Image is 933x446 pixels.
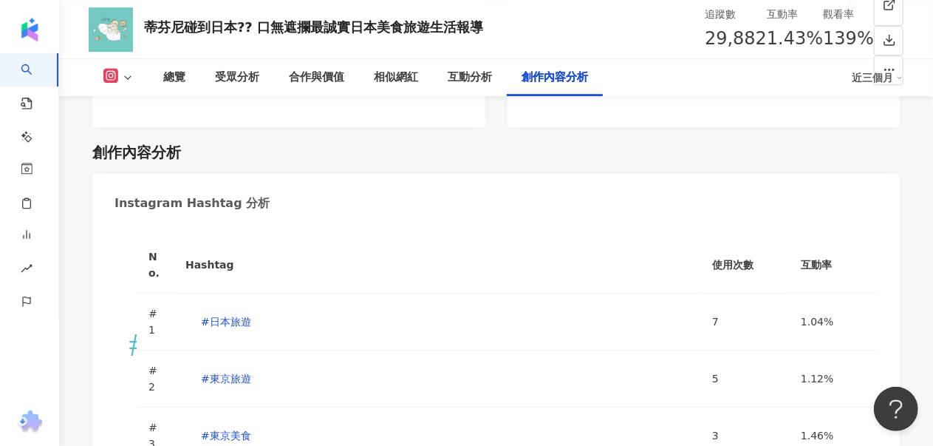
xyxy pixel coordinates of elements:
[448,69,492,87] div: 互動分析
[823,6,874,22] div: 觀看率
[700,237,789,294] th: 使用次數
[374,69,418,87] div: 相似網紅
[801,428,866,444] div: 1.46%
[823,25,874,53] span: 139%
[16,410,44,434] img: chrome extension
[712,371,777,387] div: 5
[174,237,700,294] th: Hashtag
[801,314,866,330] div: 1.04%
[89,7,133,52] img: KOL Avatar
[201,373,251,385] span: #東京旅遊
[789,294,878,351] td: 1.04%
[852,66,903,89] div: 近三個月
[289,69,344,87] div: 合作與價值
[148,305,162,338] div: # 1
[144,18,483,36] div: 蒂芬尼碰到日本?? 口無遮攔最誠實日本美食旅遊生活報導
[137,237,174,294] th: No.
[21,53,50,97] a: search
[767,6,823,22] div: 互動率
[148,362,162,395] div: # 2
[522,69,588,87] div: 創作內容分析
[201,316,251,328] span: #日本旅遊
[174,294,700,351] td: #日本旅遊
[874,387,918,431] iframe: Help Scout Beacon - Open
[185,307,267,337] button: #日本旅遊
[801,371,866,387] div: 1.12%
[18,18,41,41] img: logo icon
[712,428,777,444] div: 3
[789,351,878,408] td: 1.12%
[705,28,767,49] span: 29,882
[163,69,185,87] div: 總覽
[21,254,33,287] span: rise
[201,430,251,442] span: #東京美食
[115,195,270,212] div: Instagram Hashtag 分析
[767,25,823,53] span: 1.43%
[92,142,181,163] div: 創作內容分析
[712,314,777,330] div: 7
[129,326,279,363] tspan: #日本購物
[789,237,878,294] th: 互動率
[174,351,700,408] td: #東京旅遊
[185,364,267,393] button: #東京旅遊
[215,69,259,87] div: 受眾分析
[705,6,767,22] div: 追蹤數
